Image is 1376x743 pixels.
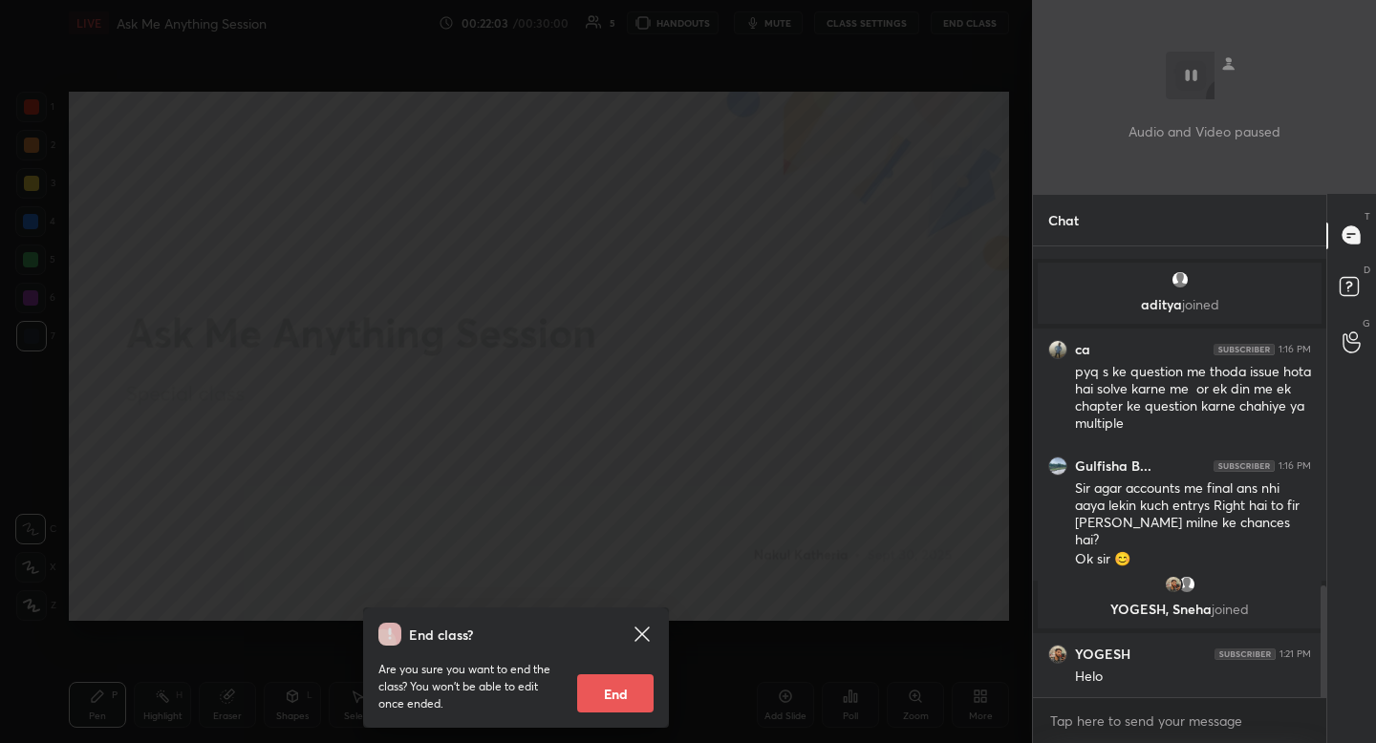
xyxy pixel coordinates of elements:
div: pyq s ke question me thoda issue hota hai solve karne me or ek din me ek chapter ke question karn... [1075,363,1311,434]
img: default.png [1177,575,1196,594]
span: joined [1212,600,1249,618]
div: Sir agar accounts me final ans nhi aaya lekin kuch entrys Right hai to fir [PERSON_NAME] milne ke... [1075,479,1311,550]
span: joined [1182,295,1219,313]
img: b701a3fa129c4f7f8891719e19d7b7e9.jpg [1048,645,1067,664]
p: G [1363,316,1370,330]
p: aditya [1049,297,1310,312]
div: Helo [1075,668,1311,687]
img: 3 [1048,340,1067,359]
p: D [1364,263,1370,277]
div: Good afternoon sir [1075,228,1311,247]
h6: YOGESH [1075,646,1130,663]
img: default.png [1171,270,1190,289]
img: b701a3fa129c4f7f8891719e19d7b7e9.jpg [1164,575,1183,594]
div: Ok sir 😊 [1075,550,1311,569]
img: 4edfecb2c64c43909f23060e26d90455.jpg [1048,456,1067,476]
p: Chat [1033,195,1094,245]
p: YOGESH, Sneha [1049,602,1310,617]
h6: ca [1075,341,1090,358]
img: 4P8fHbbgJtejmAAAAAElFTkSuQmCC [1214,460,1275,472]
button: End [577,674,654,712]
img: 4P8fHbbgJtejmAAAAAElFTkSuQmCC [1215,648,1276,660]
img: 4P8fHbbgJtejmAAAAAElFTkSuQmCC [1214,344,1275,355]
p: Are you sure you want to end the class? You won’t be able to edit once ended. [378,661,562,712]
p: Audio and Video paused [1129,121,1280,141]
div: grid [1033,246,1326,698]
h6: Gulfisha B... [1075,457,1151,475]
div: 1:16 PM [1279,344,1311,355]
p: T [1365,209,1370,223]
h4: End class? [409,625,473,645]
div: 1:16 PM [1279,460,1311,472]
div: 1:21 PM [1279,648,1311,660]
